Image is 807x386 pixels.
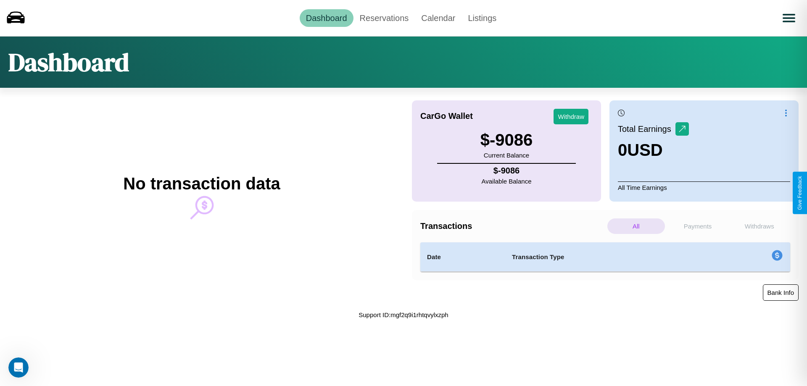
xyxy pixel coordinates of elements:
h4: $ -9086 [482,166,532,176]
h1: Dashboard [8,45,129,79]
h4: CarGo Wallet [420,111,473,121]
p: All [607,218,665,234]
p: Total Earnings [618,121,675,137]
h4: Transaction Type [512,252,703,262]
p: Payments [669,218,727,234]
a: Calendar [415,9,462,27]
h4: Date [427,252,498,262]
iframe: Intercom live chat [8,357,29,378]
p: Support ID: mgf2q9i1rhtqvylxzph [359,309,448,320]
p: Available Balance [482,176,532,187]
a: Dashboard [300,9,353,27]
p: All Time Earnings [618,181,790,193]
button: Bank Info [763,284,799,301]
h2: No transaction data [123,174,280,193]
p: Withdraws [731,218,788,234]
a: Listings [462,9,503,27]
h3: 0 USD [618,141,689,160]
button: Withdraw [554,109,588,124]
p: Current Balance [480,150,533,161]
h4: Transactions [420,221,605,231]
table: simple table [420,242,790,272]
a: Reservations [353,9,415,27]
h3: $ -9086 [480,131,533,150]
button: Open menu [777,6,801,30]
div: Give Feedback [797,176,803,210]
